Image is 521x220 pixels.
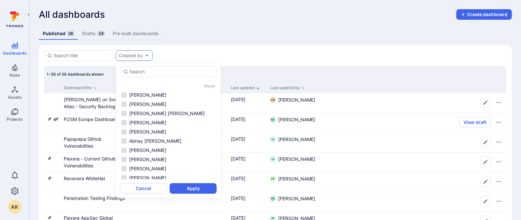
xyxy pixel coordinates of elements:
[144,53,150,58] button: Expand dropdown
[7,117,23,122] span: Projects
[47,176,52,183] span: Unpin from sidebar
[44,113,61,133] div: Cell for icons
[231,85,260,90] button: Sort by Last updated
[323,133,507,152] div: Cell for
[228,172,268,192] div: Cell for Last updated
[278,156,315,162] span: [PERSON_NAME]
[120,183,167,194] button: Cancel
[47,116,52,122] button: Unpin from sidebar
[270,176,315,182] a: PW[PERSON_NAME]
[47,176,52,181] button: Unpin from sidebar
[47,156,52,163] span: Unpin from sidebar
[480,137,491,147] button: Edit dashboard
[47,97,52,104] span: Pin to sidebar
[44,172,61,192] div: Cell for icons
[130,68,214,75] input: Search
[61,153,132,172] div: Cell for Dashboard title
[120,100,217,108] li: [PERSON_NAME]
[120,174,217,182] li: [PERSON_NAME]
[67,31,74,36] span: 36
[3,51,27,56] span: Dashboards
[493,97,504,108] button: Row actions menu
[459,117,491,128] button: View draft
[270,116,315,123] a: DC[PERSON_NAME]
[47,195,52,202] span: Pin to sidebar
[278,136,315,143] span: [PERSON_NAME]
[97,31,105,36] span: 26
[270,137,275,142] div: Upendra Singh
[493,176,504,187] button: Row actions menu
[39,28,78,40] a: Published
[323,153,507,172] div: Cell for
[493,137,504,147] button: Row actions menu
[120,146,217,154] li: [PERSON_NAME]
[120,110,217,117] li: [PERSON_NAME] [PERSON_NAME]
[268,153,323,172] div: Cell for Last updated by
[78,28,108,40] a: Drafts
[120,128,217,136] li: [PERSON_NAME]
[493,196,504,207] button: Row actions menu
[44,192,61,211] div: Cell for icons
[228,113,268,133] div: Cell for Last updated
[270,117,275,122] div: Dan Cundy
[120,91,217,99] li: [PERSON_NAME]
[456,9,512,20] button: Create dashboard menu
[64,176,105,181] a: Revenera WhiteHat
[323,172,507,192] div: Cell for
[480,196,491,207] button: Edit dashboard
[47,136,52,143] span: Pin to sidebar
[61,172,132,192] div: Cell for Dashboard title
[64,116,118,122] a: FOSM Europe Dashboard
[120,156,217,163] li: [PERSON_NAME]
[231,195,246,201] span: [DATE]
[8,95,22,100] span: Assets
[10,73,20,78] span: Risks
[47,156,52,161] button: Unpin from sidebar
[61,192,132,211] div: Cell for Dashboard title
[61,133,132,152] div: Cell for Dashboard title
[54,52,110,59] input: Search title
[480,97,491,108] button: Edit dashboard
[119,53,143,58] button: Created by
[480,157,491,167] button: Edit dashboard
[120,165,217,173] li: [PERSON_NAME]
[64,195,125,201] a: Penetration Testing Findings
[228,93,268,113] div: Cell for Last updated
[47,116,52,123] span: Unpin from sidebar
[61,93,132,113] div: Cell for Dashboard title
[120,119,217,127] li: [PERSON_NAME]
[278,195,315,202] span: [PERSON_NAME]
[231,176,246,181] span: [DATE]
[270,85,305,90] button: Sort by Last updated by
[278,116,315,123] span: [PERSON_NAME]
[64,85,97,90] button: Sort by Dashboard title
[231,97,246,102] span: [DATE]
[44,153,61,172] div: Cell for icons
[268,192,323,211] div: Cell for Last updated by
[268,133,323,152] div: Cell for Last updated by
[132,192,228,211] div: Cell for Description
[228,192,268,211] div: Cell for Last updated
[120,137,217,145] li: Abhay [PERSON_NAME]
[231,156,246,161] span: [DATE]
[270,97,275,103] div: Daniel Wahlqvist
[270,196,275,201] div: Andy Hsu
[64,156,116,168] a: Flexera - Current Github Vulnerabilities
[278,176,315,182] span: [PERSON_NAME]
[231,136,246,142] span: [DATE]
[39,9,105,20] span: All dashboards
[270,156,315,162] a: US[PERSON_NAME]
[228,133,268,152] div: Cell for Last updated
[25,11,33,18] button: Expand navigation menu
[44,133,61,152] div: Cell for icons
[480,176,491,187] button: Edit dashboard
[39,28,512,40] div: dashboards tabs
[8,200,21,213] div: Anurag Kumar
[228,153,268,172] div: Cell for Last updated
[120,66,217,194] div: autocomplete options
[493,117,504,128] button: Row actions menu
[53,116,59,122] svg: There is a draft version of this dashboard available with unpublished changes
[278,97,315,103] span: [PERSON_NAME]
[44,93,61,113] div: Cell for icons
